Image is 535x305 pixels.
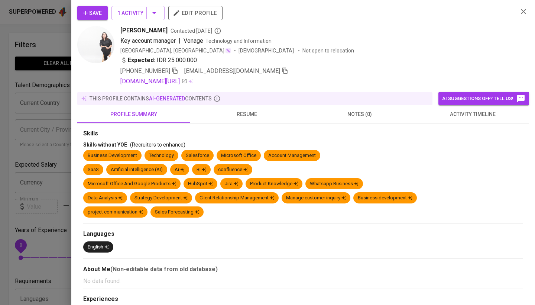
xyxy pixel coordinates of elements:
[111,166,163,173] div: Artificial intelligence (AI)
[171,27,221,35] span: Contacted [DATE]
[188,180,213,187] div: HubSpot
[88,244,109,251] div: English
[77,26,114,63] img: dfbdc5b3097e7471cecca5fdd009186f.jpg
[175,166,185,173] div: Ai
[88,195,123,202] div: Data Analysis
[174,8,217,18] span: edit profile
[83,230,523,238] div: Languages
[438,92,529,105] button: AI suggestions off? Tell us!
[239,47,295,54] span: [DEMOGRAPHIC_DATA]
[130,142,185,148] span: (Recruiters to enhance)
[83,9,102,18] span: Save
[221,152,256,159] div: Microsoft Office
[128,56,155,65] b: Expected:
[302,47,354,54] p: Not open to relocation
[83,129,523,138] div: Skills
[111,6,165,20] button: 1 Activity
[88,209,143,216] div: project communication
[421,110,525,119] span: activity timeline
[120,47,231,54] div: [GEOGRAPHIC_DATA], [GEOGRAPHIC_DATA]
[310,180,359,187] div: Whatsapp Business
[225,180,238,187] div: Jira
[184,67,280,74] span: [EMAIL_ADDRESS][DOMAIN_NAME]
[83,295,523,304] div: Experiences
[120,67,170,74] span: [PHONE_NUMBER]
[286,195,346,202] div: Manage customer inquiry
[117,9,159,18] span: 1 Activity
[90,95,212,102] p: this profile contains contents
[120,37,176,44] span: Key account manager
[77,6,108,20] button: Save
[197,166,206,173] div: BI
[200,195,274,202] div: Client Relationship Management
[268,152,316,159] div: Account Management
[218,166,248,173] div: confluence
[168,6,223,20] button: edit profile
[134,195,188,202] div: Strategy Development
[120,26,168,35] span: [PERSON_NAME]
[83,277,523,286] p: No data found.
[308,110,412,119] span: notes (0)
[82,110,186,119] span: profile summary
[168,10,223,16] a: edit profile
[250,180,298,187] div: Product Knowledge
[88,152,137,159] div: Business Development
[195,110,299,119] span: resume
[358,195,412,202] div: Business development
[184,37,203,44] span: Vonage
[205,38,272,44] span: Technology and Information
[442,94,525,103] span: AI suggestions off? Tell us!
[186,152,209,159] div: Salesforce
[214,27,221,35] svg: By Batam recruiter
[83,142,127,148] span: Skills without YOE
[110,266,218,273] b: (Non-editable data from old database)
[88,166,99,173] div: SaaS
[83,265,523,274] div: About Me
[120,56,197,65] div: IDR 25.000.000
[155,209,199,216] div: Sales Forecasting
[179,36,181,45] span: |
[225,48,231,54] img: magic_wand.svg
[149,96,185,102] span: AI-generated
[120,77,187,86] a: [DOMAIN_NAME][URL]
[149,152,174,159] div: Technology
[88,180,176,187] div: Microsoft Office And Google Products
